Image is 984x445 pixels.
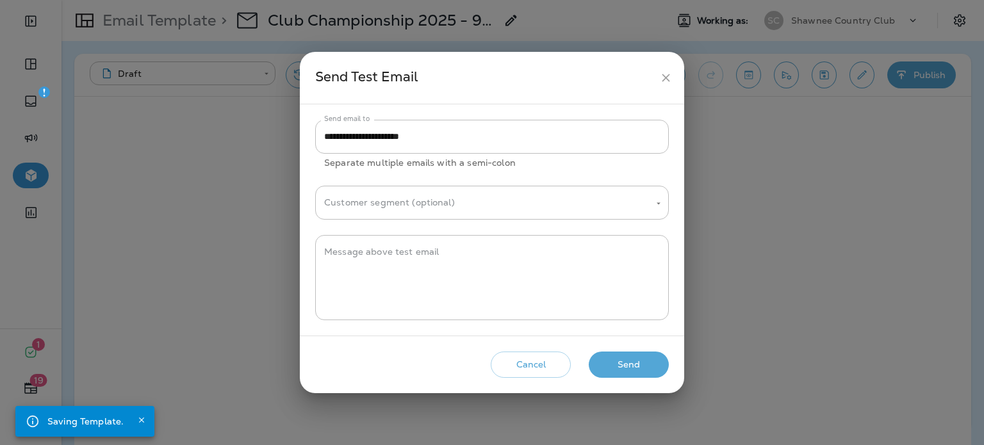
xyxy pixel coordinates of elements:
[324,114,370,124] label: Send email to
[653,198,664,209] button: Open
[654,66,678,90] button: close
[589,352,669,378] button: Send
[491,352,571,378] button: Cancel
[315,66,654,90] div: Send Test Email
[47,410,124,433] div: Saving Template.
[324,156,660,170] p: Separate multiple emails with a semi-colon
[134,412,149,428] button: Close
